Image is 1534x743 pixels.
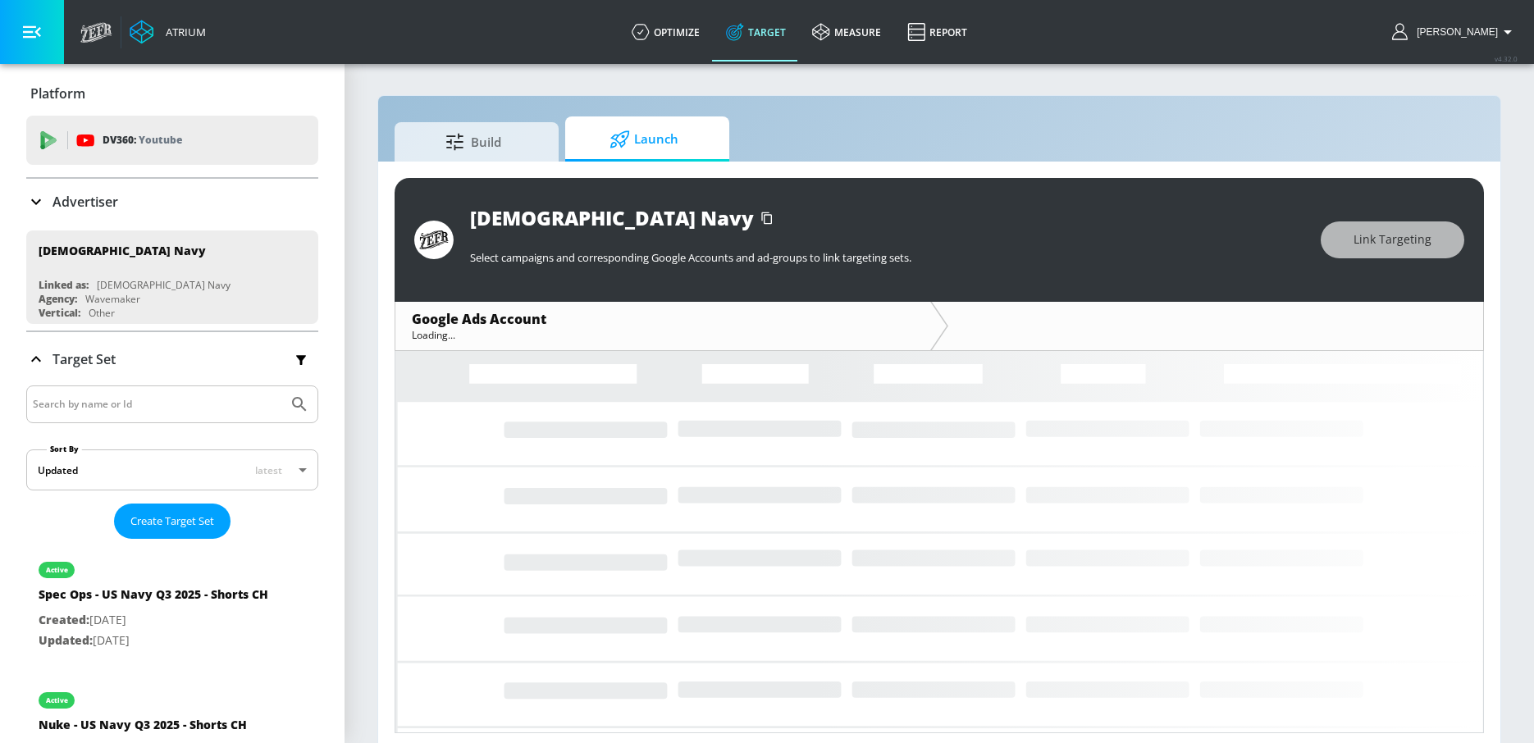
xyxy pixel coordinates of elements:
[39,306,80,320] div: Vertical:
[1495,54,1518,63] span: v 4.32.0
[26,545,318,663] div: activeSpec Ops - US Navy Q3 2025 - Shorts CHCreated:[DATE]Updated:[DATE]
[89,306,115,320] div: Other
[33,394,281,415] input: Search by name or Id
[139,131,182,148] p: Youtube
[412,310,914,328] div: Google Ads Account
[26,179,318,225] div: Advertiser
[53,350,116,368] p: Target Set
[26,230,318,324] div: [DEMOGRAPHIC_DATA] NavyLinked as:[DEMOGRAPHIC_DATA] NavyAgency:WavemakerVertical:Other
[411,122,536,162] span: Build
[713,2,799,62] a: Target
[470,250,1304,265] p: Select campaigns and corresponding Google Accounts and ad-groups to link targeting sets.
[159,25,206,39] div: Atrium
[582,120,706,159] span: Launch
[619,2,713,62] a: optimize
[97,278,231,292] div: [DEMOGRAPHIC_DATA] Navy
[39,243,206,258] div: [DEMOGRAPHIC_DATA] Navy
[38,463,78,477] div: Updated
[130,20,206,44] a: Atrium
[85,292,140,306] div: Wavemaker
[39,632,93,648] span: Updated:
[39,717,247,741] div: Nuke - US Navy Q3 2025 - Shorts CH
[26,116,318,165] div: DV360: Youtube
[255,463,282,477] span: latest
[53,193,118,211] p: Advertiser
[39,586,268,610] div: Spec Ops - US Navy Q3 2025 - Shorts CH
[103,131,182,149] p: DV360:
[39,612,89,627] span: Created:
[26,71,318,116] div: Platform
[39,292,77,306] div: Agency:
[894,2,980,62] a: Report
[412,328,914,342] div: Loading...
[799,2,894,62] a: measure
[26,332,318,386] div: Target Set
[30,84,85,103] p: Platform
[1410,26,1498,38] span: login as: nathan.mistretta@zefr.com
[470,204,754,231] div: [DEMOGRAPHIC_DATA] Navy
[39,631,268,651] p: [DATE]
[47,444,82,454] label: Sort By
[114,504,231,539] button: Create Target Set
[130,512,214,531] span: Create Target Set
[395,302,930,350] div: Google Ads AccountLoading...
[39,610,268,631] p: [DATE]
[46,696,68,704] div: active
[46,566,68,574] div: active
[1392,22,1518,42] button: [PERSON_NAME]
[39,278,89,292] div: Linked as:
